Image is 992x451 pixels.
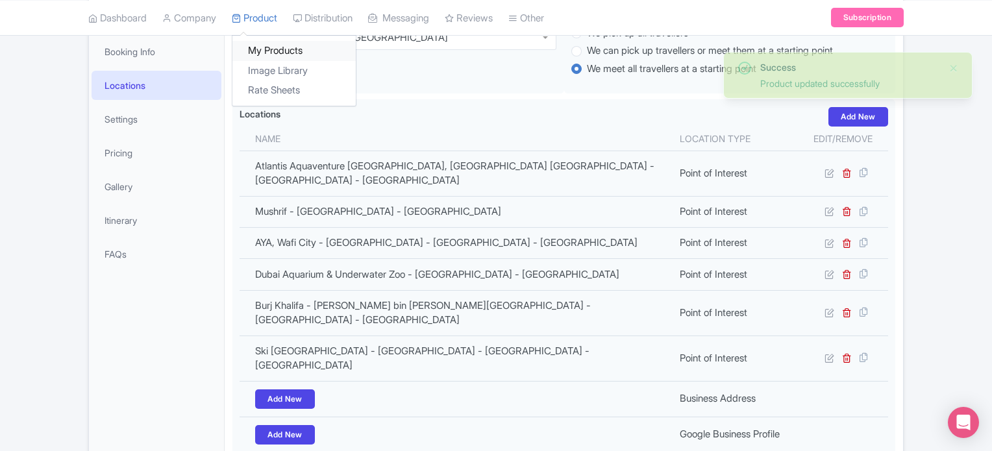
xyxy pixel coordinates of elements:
[948,407,979,438] div: Open Intercom Messenger
[240,335,672,381] td: Ski [GEOGRAPHIC_DATA] - [GEOGRAPHIC_DATA] - [GEOGRAPHIC_DATA] - [GEOGRAPHIC_DATA]
[92,172,221,201] a: Gallery
[672,227,798,258] td: Point of Interest
[92,206,221,235] a: Itinerary
[255,425,315,445] a: Add New
[240,196,672,227] td: Mushrif - [GEOGRAPHIC_DATA] - [GEOGRAPHIC_DATA]
[92,71,221,100] a: Locations
[672,151,798,196] td: Point of Interest
[92,138,221,167] a: Pricing
[232,60,356,80] a: Image Library
[828,107,888,127] a: Add New
[672,259,798,290] td: Point of Interest
[672,335,798,381] td: Point of Interest
[92,239,221,269] a: FAQs
[949,60,959,76] button: Close
[672,196,798,227] td: Point of Interest
[587,43,833,58] label: We can pick up travellers or meet them at a starting point
[255,389,315,409] a: Add New
[232,80,356,101] a: Rate Sheets
[240,227,672,258] td: AYA, Wafi City - [GEOGRAPHIC_DATA] - [GEOGRAPHIC_DATA] - [GEOGRAPHIC_DATA]
[240,259,672,290] td: Dubai Aquarium & Underwater Zoo - [GEOGRAPHIC_DATA] - [GEOGRAPHIC_DATA]
[760,60,938,74] div: Success
[831,8,904,27] a: Subscription
[240,127,672,151] th: Name
[232,41,356,61] a: My Products
[240,290,672,335] td: Burj Khalifa - [PERSON_NAME] bin [PERSON_NAME][GEOGRAPHIC_DATA] - [GEOGRAPHIC_DATA] - [GEOGRAPHIC...
[240,151,672,196] td: Atlantis Aquaventure [GEOGRAPHIC_DATA], [GEOGRAPHIC_DATA] [GEOGRAPHIC_DATA] - [GEOGRAPHIC_DATA] -...
[587,62,756,77] label: We meet all travellers at a starting point
[798,127,888,151] th: Edit/Remove
[672,381,798,417] td: Business Address
[672,290,798,335] td: Point of Interest
[92,104,221,134] a: Settings
[240,107,280,121] label: Locations
[92,37,221,66] a: Booking Info
[760,77,938,90] div: Product updated successfully
[672,127,798,151] th: Location type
